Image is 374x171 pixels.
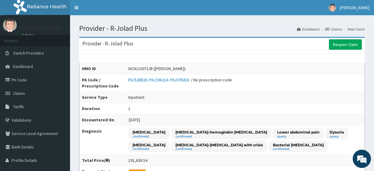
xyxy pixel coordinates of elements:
[79,63,126,74] th: HMO ID
[128,94,144,100] div: Inpatient
[21,25,61,30] p: [PERSON_NAME]
[128,66,185,72] div: WCN/10071/B ([PERSON_NAME])
[175,130,267,135] p: [MEDICAL_DATA]-hemoglobin [MEDICAL_DATA]
[82,41,133,46] h3: Provider - R-Jolad Plus
[330,135,344,138] small: query
[273,148,324,151] small: confirmed
[79,126,126,155] th: Diagnosis
[325,27,342,32] a: Claims
[175,148,263,151] small: confirmed
[21,33,36,37] a: Online
[13,91,25,96] span: Claims
[132,135,165,138] small: confirmed
[297,27,319,32] a: Dashboard
[149,77,170,83] a: PA/19A314
[340,5,369,10] span: [PERSON_NAME]
[329,39,362,50] a: Reopen Claim
[132,148,165,151] small: confirmed
[3,18,17,32] img: User Image
[132,130,165,135] p: [MEDICAL_DATA]
[175,135,267,138] small: confirmed
[128,157,147,163] div: 191,638.54
[170,77,191,83] a: PA/0762E6
[273,142,324,148] p: Bacterial [MEDICAL_DATA]
[175,142,263,148] p: [MEDICAL_DATA]-[MEDICAL_DATA] with crisis
[132,142,165,148] p: [MEDICAL_DATA]
[79,114,126,126] th: Encountered On
[79,24,365,32] h1: Provider - R-Jolad Plus
[277,135,319,138] small: query
[79,74,126,92] th: PA Code / Prescription Code
[13,64,33,69] span: Dashboard
[128,77,232,83] div: / No prescription code
[330,130,344,135] p: Dysuria
[79,155,126,166] th: Total Price(₦)
[79,92,126,103] th: Service Type
[128,105,130,112] div: 1
[128,77,149,83] a: PA/528B26
[13,50,44,56] span: Switch Providers
[79,103,126,114] th: Duration
[277,130,319,135] p: Lower abdominal pain
[129,117,140,123] span: [DATE]
[348,27,365,32] a: View Claim
[13,104,24,109] span: Tariffs
[329,4,336,12] img: User Image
